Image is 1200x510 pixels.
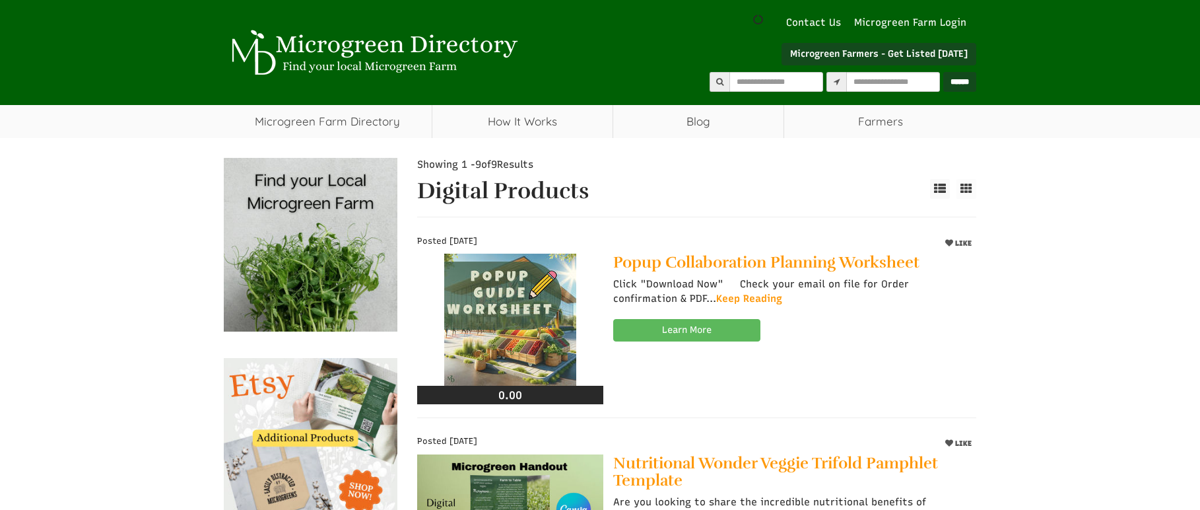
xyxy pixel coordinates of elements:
p: Click "Download Now" Check your email on file for Order confirmation & PDF... [613,277,966,312]
a: Keep Reading [716,292,782,306]
h1: Digital Products [417,179,883,203]
button: LIKE [941,435,976,452]
a: Microgreen Farm Login [854,16,973,30]
button: LIKE [941,235,976,252]
span: Farmers [784,105,976,138]
a: Nutritional Wonder Veggie Trifold Pamphlet Template [613,455,966,490]
span: Posted [DATE] [417,436,477,446]
a: Popup Collaboration Planning Worksheet [613,254,966,271]
span: Posted [DATE] [417,236,477,246]
span: 9 [475,159,481,170]
div: Showing 1 - of Results [417,158,603,172]
img: Popup Collaboration Planning Worksheet [444,254,576,386]
img: Banner Ad [224,158,397,332]
a: Microgreen Farm Directory [224,105,432,138]
span: 9 [491,159,497,170]
span: LIKE [953,439,972,448]
div: 0.00 [417,386,603,404]
img: Microgreen Directory [224,30,521,76]
a: How It Works [432,105,613,138]
a: Contact Us [780,16,848,30]
span: LIKE [953,239,972,248]
a: Blog [613,105,784,138]
a: Microgreen Farmers - Get Listed [DATE] [782,43,976,65]
a: Learn More [613,319,760,342]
